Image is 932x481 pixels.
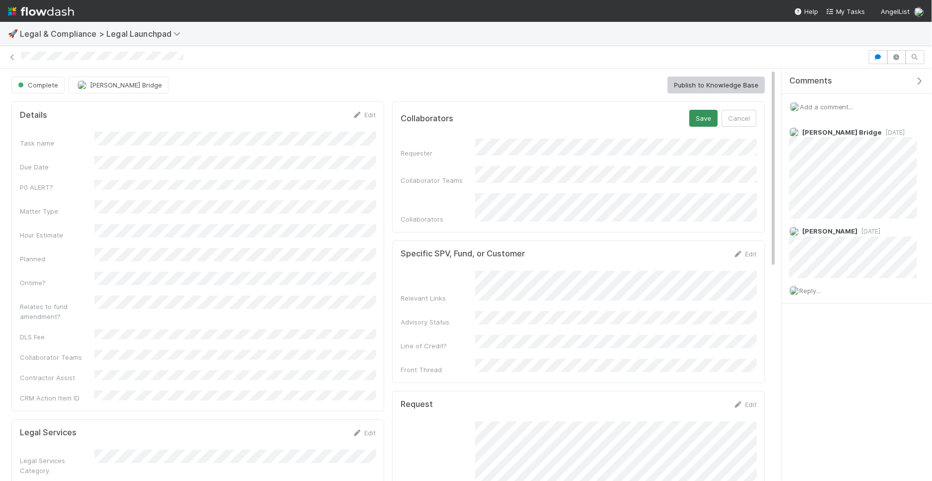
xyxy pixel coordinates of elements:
h5: Request [401,400,433,409]
div: Help [794,6,818,16]
div: Hour Estimate [20,230,94,240]
a: My Tasks [826,6,865,16]
a: Edit [733,401,757,408]
h5: Specific SPV, Fund, or Customer [401,249,525,259]
a: Edit [352,429,376,437]
img: avatar_2de93f86-b6c7-4495-bfe2-fb093354a53c.png [789,286,799,296]
div: Front Thread [401,365,475,375]
span: Reply... [799,287,821,295]
div: Collaborators [401,214,475,224]
h5: Legal Services [20,428,77,438]
div: Legal Services Category [20,456,94,476]
span: Add a comment... [800,103,853,111]
span: Legal & Compliance > Legal Launchpad [20,29,185,39]
div: Contractor Assist [20,373,94,383]
img: avatar_8fe3758e-7d23-4e6b-a9f5-b81892974716.png [789,227,799,237]
div: Task name [20,138,94,148]
div: Relevant Links [401,293,475,303]
button: Save [689,110,718,127]
span: [PERSON_NAME] [802,227,858,235]
div: Planned [20,254,94,264]
a: Edit [352,111,376,119]
div: Matter Type [20,206,94,216]
span: Comments [789,76,832,86]
div: Line of Credit? [401,341,475,351]
span: Complete [16,81,58,89]
img: avatar_2de93f86-b6c7-4495-bfe2-fb093354a53c.png [914,7,924,17]
div: P0 ALERT? [20,182,94,192]
span: [DATE] [882,129,905,136]
span: [DATE] [858,228,881,235]
div: Requester [401,148,475,158]
div: Relates to fund amendment? [20,302,94,321]
span: AngelList [881,7,910,15]
button: Cancel [722,110,757,127]
h5: Details [20,110,47,120]
button: Complete [11,77,65,93]
button: Publish to Knowledge Base [668,77,765,93]
a: Edit [733,250,757,258]
span: 🚀 [8,29,18,38]
div: CRM Action Item ID [20,393,94,403]
span: My Tasks [826,7,865,15]
div: Due Date [20,162,94,172]
img: avatar_2de93f86-b6c7-4495-bfe2-fb093354a53c.png [790,102,800,112]
h5: Collaborators [401,114,453,124]
div: Ontime? [20,278,94,288]
div: DLS Fee [20,332,94,342]
span: [PERSON_NAME] Bridge [802,128,882,136]
div: Advisory Status [401,317,475,327]
div: Collaborator Teams [401,175,475,185]
img: logo-inverted-e16ddd16eac7371096b0.svg [8,3,74,20]
img: avatar_4038989c-07b2-403a-8eae-aaaab2974011.png [789,127,799,137]
div: Collaborator Teams [20,352,94,362]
